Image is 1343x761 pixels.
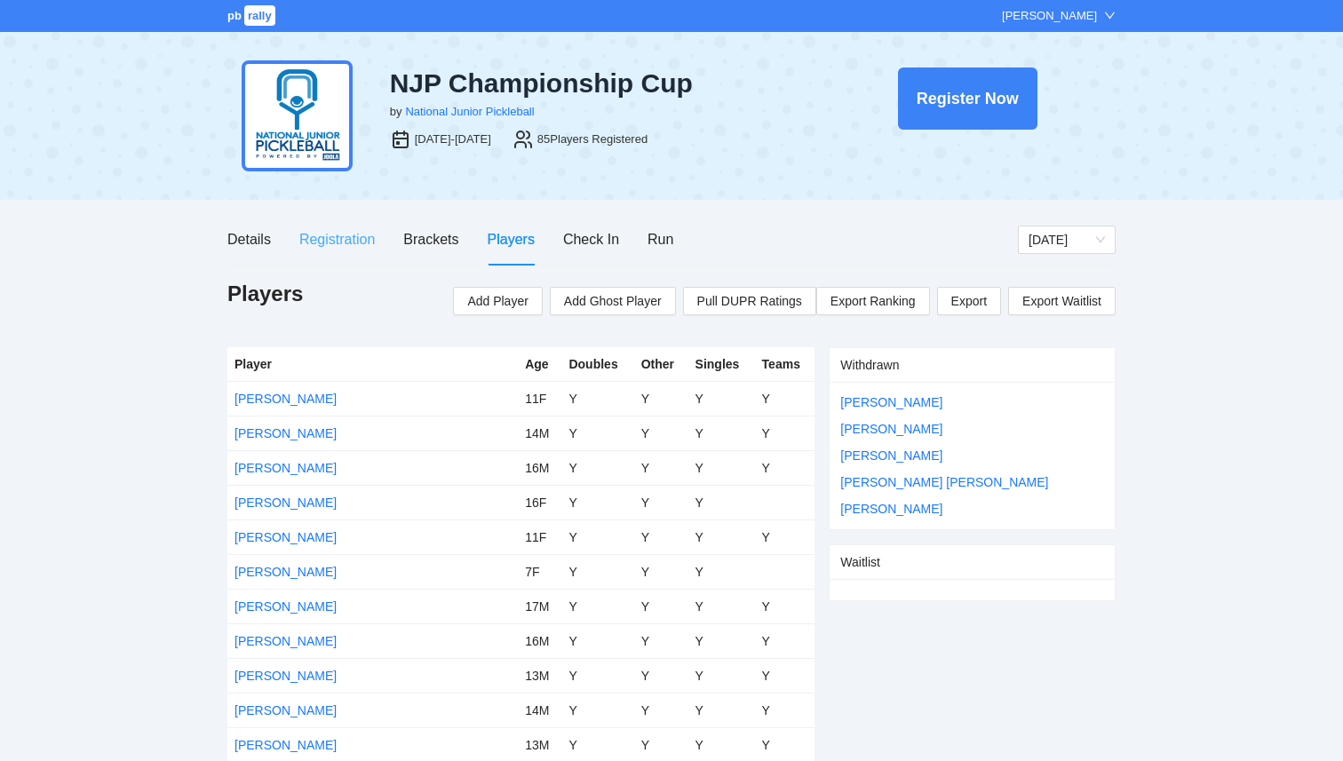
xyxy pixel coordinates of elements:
a: [PERSON_NAME] [PERSON_NAME] [840,475,1048,489]
td: Y [561,658,633,693]
div: Details [227,228,271,250]
a: [PERSON_NAME] [234,599,337,614]
td: 11F [518,381,561,416]
div: Player [234,354,511,374]
a: [PERSON_NAME] [234,495,337,510]
a: [PERSON_NAME] [234,392,337,406]
td: Y [634,623,688,658]
span: Export [951,288,987,314]
button: Add Ghost Player [550,287,676,315]
button: Add Player [453,287,542,315]
a: Export [937,287,1001,315]
a: Export Ranking [816,287,930,315]
td: Y [561,416,633,450]
a: [PERSON_NAME] [234,703,337,717]
a: [PERSON_NAME] [840,448,942,463]
div: [DATE]-[DATE] [415,131,491,148]
td: Y [688,658,755,693]
a: [PERSON_NAME] [840,422,942,436]
td: Y [755,658,815,693]
a: pbrally [227,9,278,22]
a: [PERSON_NAME] [840,395,942,409]
td: Y [634,416,688,450]
td: 16F [518,485,561,519]
span: Pull DUPR Ratings [697,291,802,311]
td: Y [561,450,633,485]
a: National Junior Pickleball [405,105,534,118]
td: Y [755,693,815,727]
div: [PERSON_NAME] [1002,7,1097,25]
td: 16M [518,623,561,658]
a: [PERSON_NAME] [234,461,337,475]
div: Singles [695,354,748,374]
a: [PERSON_NAME] [234,669,337,683]
span: Add Ghost Player [564,291,662,311]
td: Y [561,485,633,519]
span: pb [227,9,242,22]
td: Y [688,589,755,623]
td: Y [561,554,633,589]
td: Y [755,450,815,485]
td: Y [755,416,815,450]
div: Doubles [568,354,626,374]
span: Add Player [467,291,528,311]
td: Y [634,450,688,485]
td: Y [561,693,633,727]
a: [PERSON_NAME] [840,502,942,516]
td: Y [755,381,815,416]
td: Y [688,519,755,554]
button: Pull DUPR Ratings [683,287,816,315]
td: Y [688,693,755,727]
div: 85 Players Registered [537,131,648,148]
div: Players [488,228,535,250]
span: Export Ranking [830,288,916,314]
td: Y [688,623,755,658]
td: Y [755,623,815,658]
a: Export Waitlist [1008,287,1116,315]
a: [PERSON_NAME] [234,738,337,752]
td: Y [561,519,633,554]
td: Y [561,589,633,623]
h1: Players [227,280,303,308]
td: Y [634,519,688,554]
span: down [1104,10,1116,21]
div: Other [641,354,681,374]
td: Y [561,623,633,658]
div: Check In [563,228,619,250]
td: 14M [518,416,561,450]
td: Y [755,519,815,554]
td: Y [688,381,755,416]
div: by [390,103,402,121]
a: [PERSON_NAME] [234,565,337,579]
div: Waitlist [840,545,1104,579]
td: Y [688,416,755,450]
td: 17M [518,589,561,623]
div: Registration [299,228,375,250]
td: 16M [518,450,561,485]
div: Brackets [403,228,458,250]
a: [PERSON_NAME] [234,634,337,648]
td: 7F [518,554,561,589]
span: rally [244,5,275,26]
td: Y [688,554,755,589]
td: Y [561,381,633,416]
td: Y [634,589,688,623]
td: Y [634,485,688,519]
span: Export Waitlist [1022,288,1101,314]
td: Y [688,450,755,485]
td: Y [634,554,688,589]
td: Y [634,658,688,693]
td: 11F [518,519,561,554]
span: Thursday [1029,226,1105,253]
td: Y [634,693,688,727]
div: Teams [762,354,808,374]
td: Y [688,485,755,519]
td: Y [634,381,688,416]
div: Run [648,228,673,250]
div: Age [525,354,554,374]
td: Y [755,589,815,623]
div: NJP Championship Cup [390,67,806,99]
div: Withdrawn [840,348,1104,382]
a: [PERSON_NAME] [234,426,337,440]
a: [PERSON_NAME] [234,530,337,544]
